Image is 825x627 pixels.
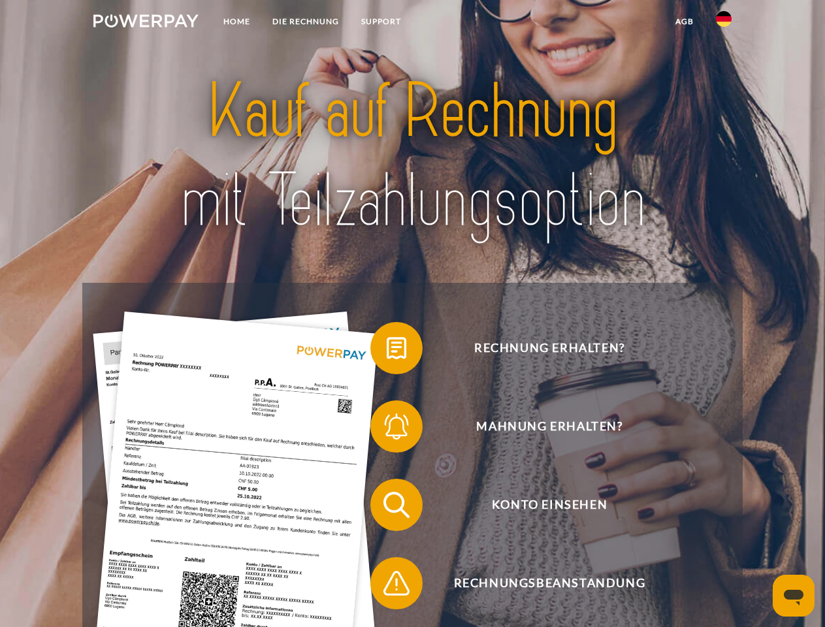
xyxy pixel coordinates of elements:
button: Rechnungsbeanstandung [370,557,710,609]
img: logo-powerpay-white.svg [93,14,199,27]
img: de [716,11,732,27]
a: agb [664,10,705,33]
a: Home [212,10,261,33]
button: Konto einsehen [370,479,710,531]
span: Rechnungsbeanstandung [389,557,709,609]
a: DIE RECHNUNG [261,10,350,33]
button: Mahnung erhalten? [370,400,710,453]
a: SUPPORT [350,10,412,33]
img: title-powerpay_de.svg [125,63,700,250]
img: qb_bill.svg [380,332,413,364]
span: Rechnung erhalten? [389,322,709,374]
img: qb_bell.svg [380,410,413,443]
span: Mahnung erhalten? [389,400,709,453]
iframe: Schaltfläche zum Öffnen des Messaging-Fensters [773,575,815,617]
img: qb_search.svg [380,489,413,521]
span: Konto einsehen [389,479,709,531]
button: Rechnung erhalten? [370,322,710,374]
img: qb_warning.svg [380,567,413,600]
